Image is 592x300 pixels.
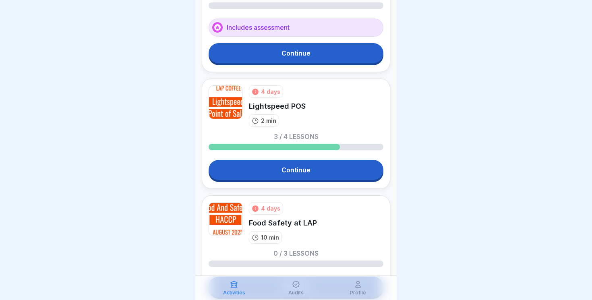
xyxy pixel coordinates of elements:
[209,160,383,180] a: Continue
[249,101,306,111] div: Lightspeed POS
[209,19,383,37] div: Includes assessment
[350,290,366,296] p: Profile
[261,116,276,125] p: 2 min
[261,233,279,242] p: 10 min
[274,133,319,140] p: 3 / 4 lessons
[249,218,317,228] div: Food Safety at LAP
[209,85,242,119] img: j1d2w35kw1z0c1my45yjpq83.png
[261,204,280,213] div: 4 days
[261,87,280,96] div: 4 days
[209,202,242,236] img: x361whyuq7nogn2y6dva7jo9.png
[273,250,319,257] p: 0 / 3 lessons
[209,43,383,63] a: Continue
[223,290,245,296] p: Activities
[288,290,304,296] p: Audits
